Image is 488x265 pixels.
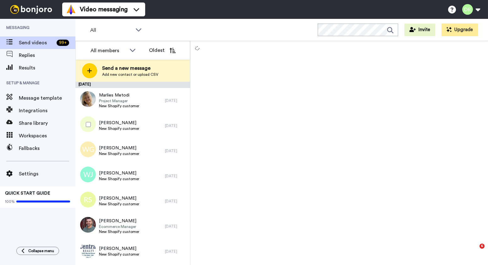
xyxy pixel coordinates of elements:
span: Fallbacks [19,145,75,152]
span: 100% [5,199,15,204]
img: f14d2d16-84fb-4bba-bfc8-1b827fdd20ec.jpg [80,91,96,107]
div: [DATE] [165,148,187,153]
span: New Shopify customer [99,252,139,257]
span: [PERSON_NAME] [99,195,139,202]
span: Workspaces [19,132,75,140]
button: Oldest [144,44,180,57]
span: New Shopify customer [99,176,139,181]
span: [PERSON_NAME] [99,120,139,126]
span: [PERSON_NAME] [99,218,139,224]
span: New Shopify customer [99,126,139,131]
span: Add new contact or upload CSV [102,72,158,77]
span: [PERSON_NAME] [99,246,139,252]
span: New Shopify customer [99,202,139,207]
img: rs.png [80,192,96,207]
span: [PERSON_NAME] [99,145,139,151]
div: 99 + [57,40,69,46]
div: [DATE] [165,224,187,229]
div: All members [90,47,126,54]
div: [DATE] [165,123,187,128]
span: Integrations [19,107,75,114]
button: Upgrade [441,24,478,36]
div: [DATE] [75,82,190,88]
span: Collapse menu [28,248,54,253]
span: [PERSON_NAME] [99,170,139,176]
img: a693fac7-e7cd-4541-bd18-048c225df734.jpg [80,242,96,258]
div: [DATE] [165,174,187,179]
span: Replies [19,52,75,59]
span: Send a new message [102,64,158,72]
img: wj.png [80,167,96,182]
span: New Shopify customer [99,229,139,234]
span: Share library [19,119,75,127]
img: 4e4594e6-432a-4cd7-b94e-9e1fced2a152.jpg [80,217,96,233]
div: [DATE] [165,98,187,103]
span: Ecommerce Manager [99,224,139,229]
span: Message template [19,94,75,102]
span: All [90,26,132,34]
img: vm-color.svg [66,4,76,14]
span: New Shopify customer [99,103,139,108]
span: Marlies Metodi [99,92,139,98]
span: Settings [19,170,75,178]
span: Send videos [19,39,54,47]
button: Collapse menu [16,247,59,255]
iframe: Intercom live chat [467,244,482,259]
div: [DATE] [165,249,187,254]
img: bj-logo-header-white.svg [8,5,55,14]
img: wg.png [80,141,96,157]
span: Video messaging [80,5,128,14]
span: 6 [480,244,485,249]
span: Results [19,64,75,72]
span: Project Manager [99,98,139,103]
button: Invite [404,24,435,36]
span: QUICK START GUIDE [5,191,50,196]
span: New Shopify customer [99,151,139,156]
div: [DATE] [165,199,187,204]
